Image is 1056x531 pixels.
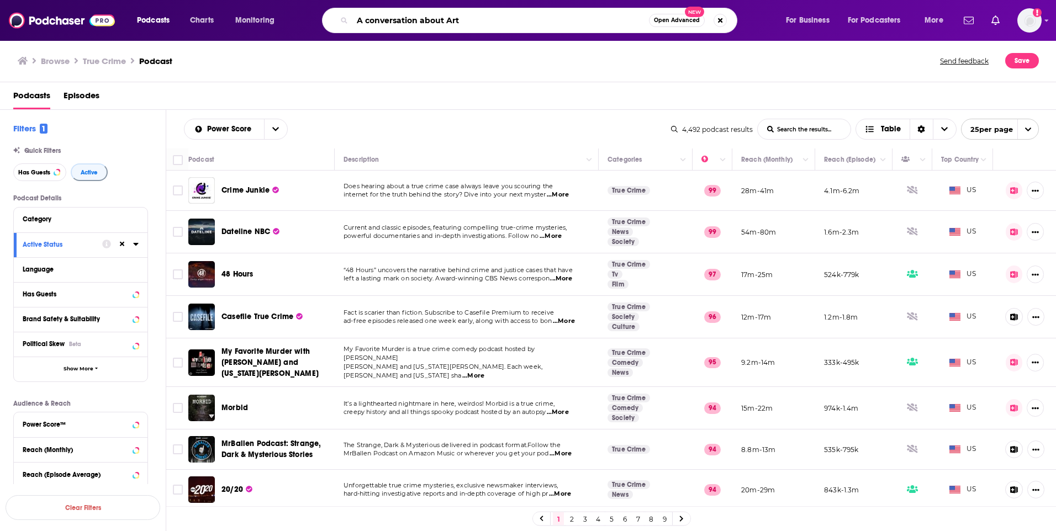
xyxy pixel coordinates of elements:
[1027,182,1044,199] button: Show More Button
[344,490,548,497] span: hard-hitting investigative reports and in-depth coverage of high pr
[741,445,775,454] p: 8.8m-13m
[608,403,643,412] a: Comedy
[608,186,650,195] a: True Crime
[173,485,183,495] span: Toggle select row
[183,12,220,29] a: Charts
[13,87,50,109] a: Podcasts
[910,119,933,139] div: Sort Direction
[1017,8,1042,33] button: Show profile menu
[40,124,47,134] span: 1
[962,121,1013,138] span: 25 per page
[824,485,859,495] p: 843k-1.3m
[549,490,571,498] span: ...More
[188,476,215,503] img: 20/20
[173,312,183,322] span: Toggle select row
[608,394,650,402] a: True Crime
[704,357,721,368] p: 95
[188,395,215,421] img: Morbid
[671,125,753,134] div: 4,492 podcast results
[741,153,793,166] div: Reach (Monthly)
[824,153,875,166] div: Reach (Episode)
[221,185,279,196] a: Crime Junkie
[23,265,131,273] div: Language
[173,185,183,195] span: Toggle select row
[462,371,484,380] span: ...More
[593,512,604,525] a: 4
[841,12,917,29] button: open menu
[23,287,139,301] button: Has Guests
[977,153,990,167] button: Column Actions
[608,358,643,367] a: Comedy
[704,402,721,413] p: 94
[824,186,860,195] p: 4.1m-6.2m
[949,484,976,495] span: US
[188,177,215,204] img: Crime Junkie
[221,346,331,379] a: My Favorite Murder with [PERSON_NAME] and [US_STATE][PERSON_NAME]
[23,337,139,351] button: Political SkewBeta
[547,408,569,417] span: ...More
[654,18,700,23] span: Open Advanced
[23,262,139,276] button: Language
[608,480,650,489] a: True Crime
[64,366,93,372] span: Show More
[221,227,270,236] span: Dateline NBC
[23,290,129,298] div: Has Guests
[23,312,139,326] button: Brand Safety & Suitability
[344,224,567,231] span: Current and classic episodes, featuring compelling true-crime mysteries,
[583,153,596,167] button: Column Actions
[949,226,976,237] span: US
[741,227,776,237] p: 54m-80m
[632,512,643,525] a: 7
[824,312,858,322] p: 1.2m-1.8m
[344,317,552,325] span: ad-free episodes released one week early, along with access to bon
[608,348,650,357] a: True Crime
[6,495,160,520] button: Clear Filters
[344,309,554,316] span: Fact is scarier than fiction. Subscribe to Casefile Premium to receive
[23,340,65,348] span: Political Skew
[824,227,859,237] p: 1.6m-2.3m
[221,311,303,322] a: Casefile True Crime
[9,10,115,31] a: Podchaser - Follow, Share and Rate Podcasts
[344,266,573,274] span: “48 Hours” uncovers the narrative behind crime and justice cases that have
[1027,354,1044,371] button: Show More Button
[704,311,721,322] p: 96
[1005,53,1039,68] button: Save
[173,269,183,279] span: Toggle select row
[741,403,773,413] p: 15m-22m
[190,13,214,28] span: Charts
[344,274,550,282] span: left a lasting mark on society. Award-winning CBS News correspon
[23,442,139,456] button: Reach (Monthly)
[786,13,830,28] span: For Business
[235,13,274,28] span: Monitoring
[608,217,650,226] a: True Crime
[608,153,642,166] div: Categories
[856,119,957,140] button: Choose View
[188,349,215,376] img: My Favorite Murder with Karen Kilgariff and Georgia Hardstark
[173,358,183,368] span: Toggle select row
[741,312,771,322] p: 12m-17m
[608,237,639,246] a: Society
[608,280,629,289] a: Film
[188,261,215,288] img: 48 Hours
[778,12,843,29] button: open menu
[344,400,555,407] span: It’s a lighthearted nightmare in here, weirdos! Morbid is a true crime,
[608,227,633,236] a: News
[352,12,649,29] input: Search podcasts, credits, & more...
[188,436,215,463] a: MrBallen Podcast: Strange, Dark & Mysterious Stories
[207,125,255,133] span: Power Score
[221,402,248,413] a: Morbid
[1027,481,1044,498] button: Show More Button
[848,13,901,28] span: For Podcasters
[221,439,321,459] span: MrBallen Podcast: Strange, Dark & Mysterious Stories
[173,227,183,237] span: Toggle select row
[917,12,957,29] button: open menu
[1027,399,1044,417] button: Show More Button
[608,445,650,454] a: True Crime
[608,260,650,269] a: True Crime
[1027,440,1044,458] button: Show More Button
[824,270,859,279] p: 524k-779k
[949,311,976,322] span: US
